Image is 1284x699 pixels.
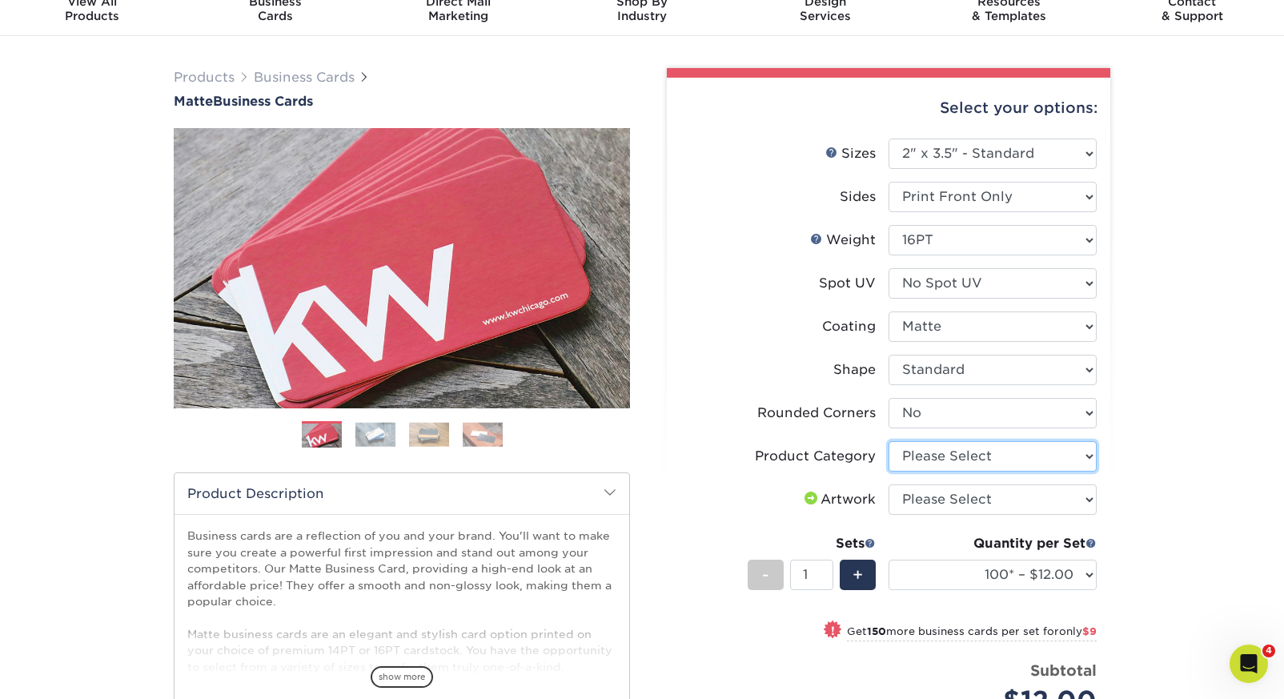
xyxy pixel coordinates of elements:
[174,94,630,109] h1: Business Cards
[174,40,630,496] img: Matte 01
[757,404,876,423] div: Rounded Corners
[1230,645,1268,683] iframe: Intercom live chat
[755,447,876,466] div: Product Category
[819,274,876,293] div: Spot UV
[825,144,876,163] div: Sizes
[1059,625,1097,637] span: only
[822,317,876,336] div: Coating
[1030,661,1097,679] strong: Subtotal
[463,422,503,447] img: Business Cards 04
[801,490,876,509] div: Artwork
[371,666,433,688] span: show more
[175,473,629,514] h2: Product Description
[867,625,886,637] strong: 150
[889,534,1097,553] div: Quantity per Set
[409,422,449,447] img: Business Cards 03
[847,625,1097,641] small: Get more business cards per set for
[853,563,863,587] span: +
[174,70,235,85] a: Products
[810,231,876,250] div: Weight
[1082,625,1097,637] span: $9
[762,563,769,587] span: -
[748,534,876,553] div: Sets
[174,94,213,109] span: Matte
[302,416,342,456] img: Business Cards 01
[680,78,1097,139] div: Select your options:
[174,94,630,109] a: MatteBusiness Cards
[355,422,395,447] img: Business Cards 02
[1262,645,1275,657] span: 4
[254,70,355,85] a: Business Cards
[840,187,876,207] div: Sides
[831,622,835,639] span: !
[833,360,876,380] div: Shape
